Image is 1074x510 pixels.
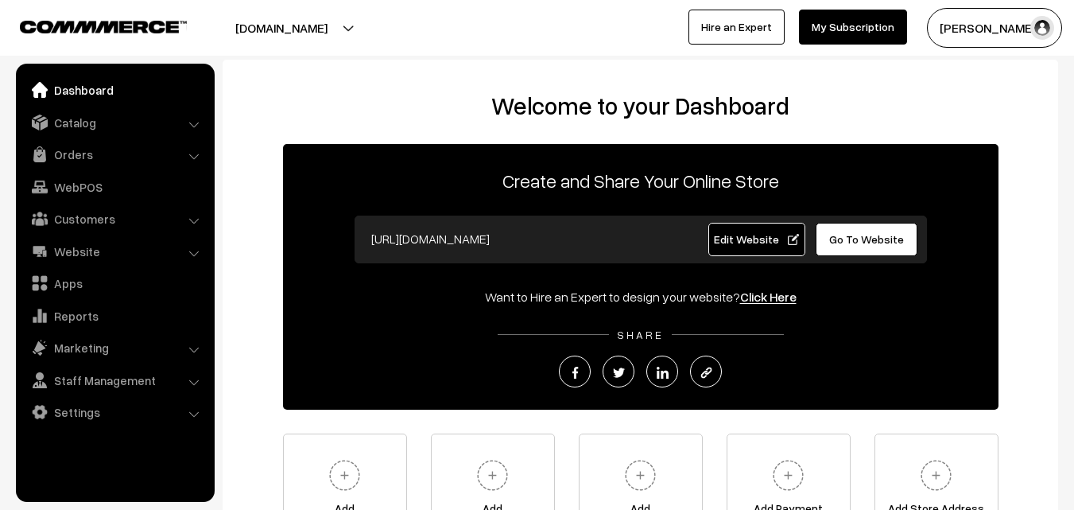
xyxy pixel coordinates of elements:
img: plus.svg [618,454,662,497]
a: Orders [20,140,209,169]
a: Reports [20,302,209,330]
a: Staff Management [20,366,209,395]
img: COMMMERCE [20,21,187,33]
button: [PERSON_NAME] [927,8,1062,48]
p: Create and Share Your Online Store [283,166,998,195]
a: Edit Website [708,223,805,256]
img: plus.svg [323,454,366,497]
a: Customers [20,204,209,233]
img: plus.svg [471,454,514,497]
h2: Welcome to your Dashboard [238,91,1042,120]
a: Website [20,237,209,266]
img: user [1030,16,1054,40]
button: [DOMAIN_NAME] [180,8,383,48]
img: plus.svg [914,454,958,497]
div: Want to Hire an Expert to design your website? [283,287,998,306]
a: Go To Website [816,223,918,256]
span: SHARE [609,328,672,341]
a: Apps [20,269,209,298]
a: Click Here [740,289,797,305]
a: Catalog [20,108,209,137]
a: Settings [20,398,209,426]
a: WebPOS [20,173,209,201]
img: plus.svg [766,454,810,497]
a: COMMMERCE [20,16,159,35]
span: Edit Website [714,232,799,246]
a: Hire an Expert [688,10,785,45]
span: Go To Website [829,232,904,246]
a: My Subscription [799,10,907,45]
a: Dashboard [20,76,209,104]
a: Marketing [20,333,209,362]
